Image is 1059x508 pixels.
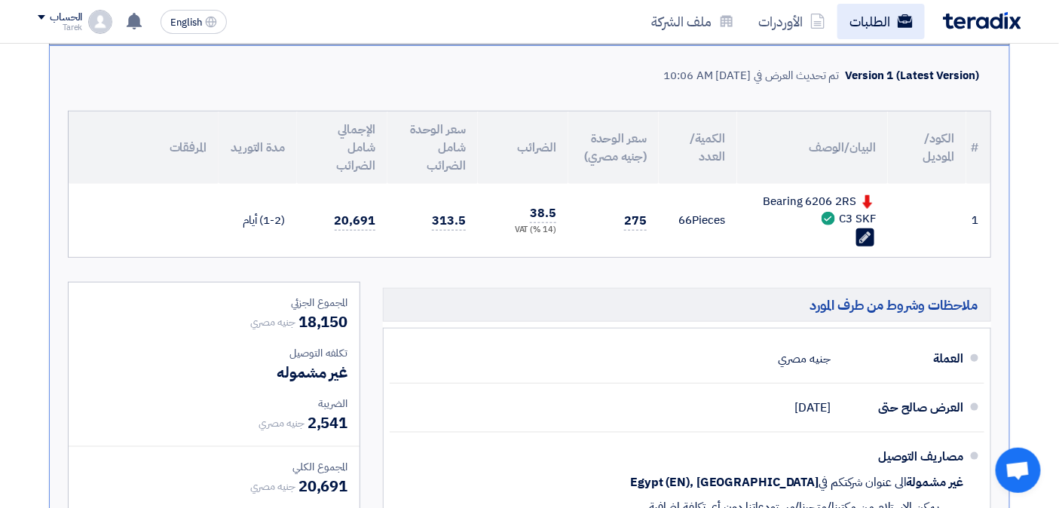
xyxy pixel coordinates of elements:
[837,4,925,39] a: الطلبات
[297,112,387,184] th: الإجمالي شامل الضرائب
[277,361,347,384] span: غير مشموله
[432,212,466,231] span: 313.5
[659,184,737,257] td: Pieces
[490,224,556,237] div: (14 %) VAT
[907,475,963,490] span: غير مشمولة
[630,475,819,490] span: Egypt (EN), [GEOGRAPHIC_DATA]
[664,67,840,84] div: تم تحديث العرض في [DATE] 10:06 AM
[81,396,347,412] div: الضريبة
[298,311,347,333] span: 18,150
[795,400,831,415] span: [DATE]
[170,17,202,28] span: English
[250,479,295,494] span: جنيه مصري
[966,112,990,184] th: #
[81,295,347,311] div: المجموع الجزئي
[259,415,305,431] span: جنيه مصري
[219,112,297,184] th: مدة التوريد
[843,341,963,377] div: العملة
[659,112,737,184] th: الكمية/العدد
[679,212,693,228] span: 66
[996,448,1041,493] div: Open chat
[624,212,647,231] span: 275
[38,23,82,32] div: Tarek
[749,193,876,227] div: Bearing 6206 2RS C3 SKF
[308,412,348,434] span: 2,541
[966,184,990,257] td: 1
[530,204,556,223] span: 38.5
[478,112,568,184] th: الضرائب
[69,112,219,184] th: المرفقات
[50,11,82,24] div: الحساب
[843,439,963,475] div: مصاريف التوصيل
[888,112,966,184] th: الكود/الموديل
[746,4,837,39] a: الأوردرات
[161,10,227,34] button: English
[737,112,888,184] th: البيان/الوصف
[81,345,347,361] div: تكلفه التوصيل
[335,212,375,231] span: 20,691
[846,67,979,84] div: Version 1 (Latest Version)
[819,475,906,490] span: الى عنوان شركتكم في
[387,112,478,184] th: سعر الوحدة شامل الضرائب
[298,475,347,497] span: 20,691
[843,390,963,426] div: العرض صالح حتى
[250,314,295,330] span: جنيه مصري
[568,112,659,184] th: سعر الوحدة (جنيه مصري)
[383,288,991,322] h5: ملاحظات وشروط من طرف المورد
[88,10,112,34] img: profile_test.png
[779,344,831,373] div: جنيه مصري
[219,184,297,257] td: (1-2) أيام
[639,4,746,39] a: ملف الشركة
[943,12,1021,29] img: Teradix logo
[81,459,347,475] div: المجموع الكلي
